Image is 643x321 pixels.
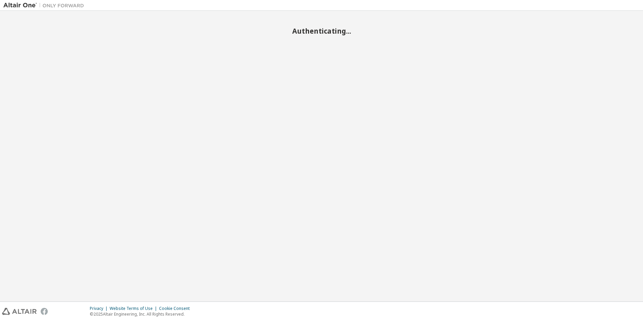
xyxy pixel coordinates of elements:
[3,2,87,9] img: Altair One
[2,308,37,315] img: altair_logo.svg
[41,308,48,315] img: facebook.svg
[3,27,640,35] h2: Authenticating...
[90,306,110,311] div: Privacy
[159,306,194,311] div: Cookie Consent
[110,306,159,311] div: Website Terms of Use
[90,311,194,317] p: © 2025 Altair Engineering, Inc. All Rights Reserved.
